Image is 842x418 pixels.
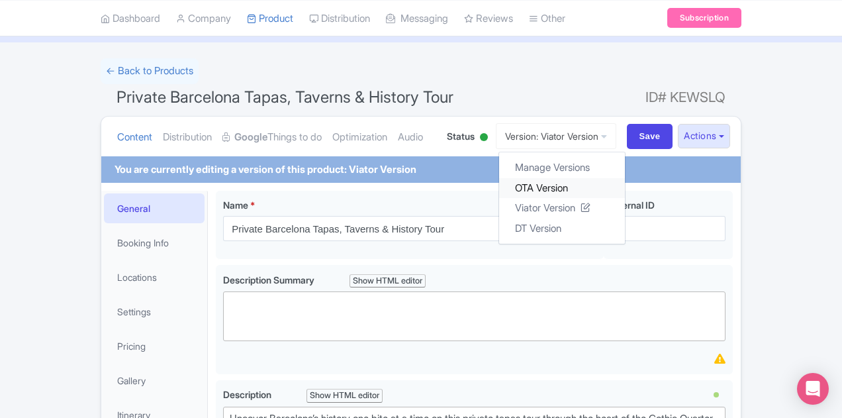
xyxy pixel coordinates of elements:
[223,274,316,286] span: Description Summary
[115,162,416,178] div: You are currently editing a version of this product: Viator Version
[234,130,267,145] strong: Google
[101,58,199,84] a: ← Back to Products
[222,117,322,158] a: GoogleThings to do
[306,389,383,403] div: Show HTML editor
[499,198,625,219] a: Viator Version
[104,193,205,223] a: General
[117,117,152,158] a: Content
[104,228,205,258] a: Booking Info
[104,297,205,327] a: Settings
[163,117,212,158] a: Distribution
[350,274,426,288] div: Show HTML editor
[499,218,625,238] a: DT Version
[104,366,205,395] a: Gallery
[499,178,625,198] a: OTA Version
[398,117,423,158] a: Audio
[667,8,741,28] a: Subscription
[332,117,387,158] a: Optimization
[499,158,625,178] a: Manage Versions
[678,124,730,148] button: Actions
[627,124,673,149] input: Save
[104,262,205,292] a: Locations
[447,129,475,143] span: Status
[797,373,829,405] div: Open Intercom Messenger
[104,331,205,361] a: Pricing
[223,389,273,400] span: Description
[477,128,491,148] div: Active
[611,199,655,211] span: Internal ID
[496,123,616,149] a: Version: Viator Version
[223,199,248,211] span: Name
[645,84,725,111] span: ID# KEWSLQ
[117,87,453,107] span: Private Barcelona Tapas, Taverns & History Tour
